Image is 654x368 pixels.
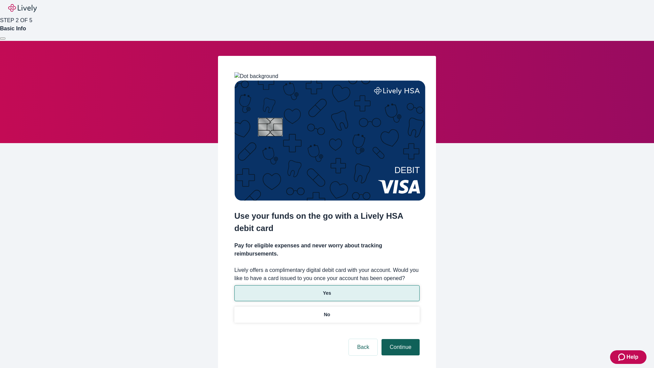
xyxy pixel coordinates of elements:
[234,285,420,301] button: Yes
[324,311,330,318] p: No
[618,353,626,361] svg: Zendesk support icon
[381,339,420,355] button: Continue
[234,242,420,258] h4: Pay for eligible expenses and never worry about tracking reimbursements.
[8,4,37,12] img: Lively
[349,339,377,355] button: Back
[234,210,420,234] h2: Use your funds on the go with a Lively HSA debit card
[234,72,278,80] img: Dot background
[234,80,425,201] img: Debit card
[234,266,420,282] label: Lively offers a complimentary digital debit card with your account. Would you like to have a card...
[323,290,331,297] p: Yes
[234,307,420,323] button: No
[626,353,638,361] span: Help
[610,350,647,364] button: Zendesk support iconHelp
